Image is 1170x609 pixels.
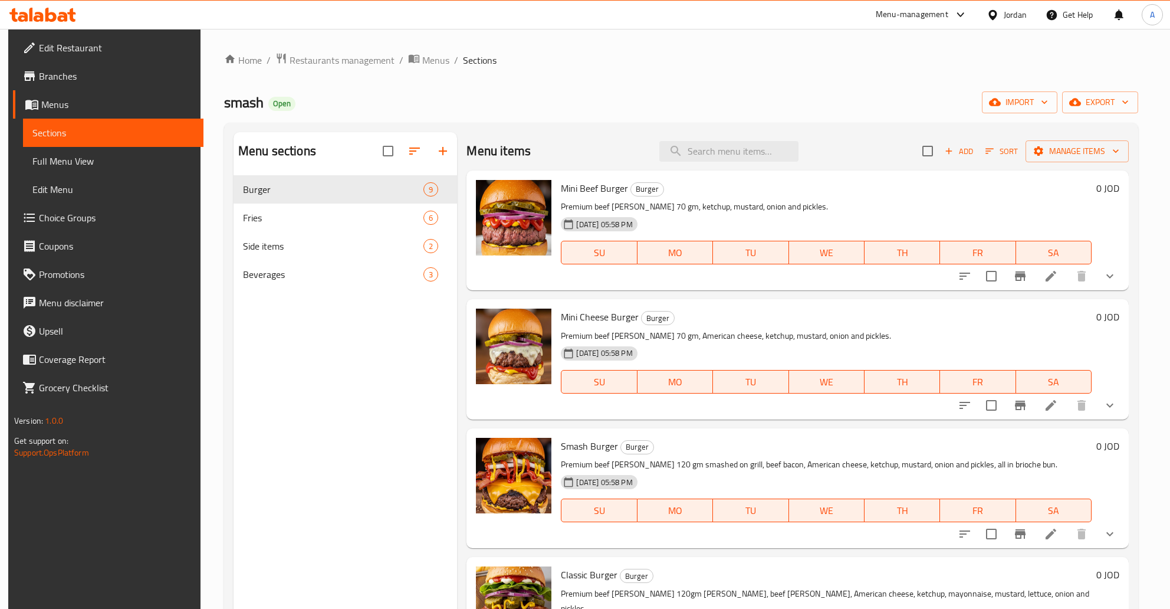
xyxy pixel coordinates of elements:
[940,142,978,161] span: Add item
[423,239,438,253] div: items
[865,499,940,522] button: TH
[943,145,975,158] span: Add
[865,241,940,264] button: TH
[620,569,653,583] span: Burger
[561,308,639,326] span: Mini Cheese Burger
[23,175,203,204] a: Edit Menu
[940,142,978,161] button: Add
[1016,370,1092,394] button: SA
[630,182,664,197] div: Burger
[571,348,637,359] span: [DATE] 05:58 PM
[982,91,1057,113] button: import
[869,244,935,261] span: TH
[940,499,1015,522] button: FR
[39,381,194,395] span: Grocery Checklist
[566,374,632,391] span: SU
[32,182,194,197] span: Edit Menu
[869,374,935,391] span: TH
[275,53,395,68] a: Restaurants management
[869,502,935,519] span: TH
[234,175,458,204] div: Burger9
[642,502,708,519] span: MO
[1096,438,1119,454] h6: 0 JOD
[41,97,194,112] span: Menus
[268,97,295,111] div: Open
[561,457,1092,472] p: Premium beef [PERSON_NAME] 120 gm smashed on grill, beef bacon, American cheese, ketchup, mustard...
[718,374,784,391] span: TU
[39,41,194,55] span: Edit Restaurant
[234,260,458,289] div: Beverages3
[659,141,798,162] input: search
[561,179,628,197] span: Mini Beef Burger
[243,211,423,225] span: Fries
[1096,180,1119,197] h6: 0 JOD
[1044,269,1058,283] a: Edit menu item
[1067,520,1096,548] button: delete
[376,139,400,163] span: Select all sections
[13,260,203,289] a: Promotions
[1006,391,1034,420] button: Branch-specific-item
[789,370,865,394] button: WE
[424,269,438,280] span: 3
[243,182,423,197] div: Burger
[424,184,438,195] span: 9
[571,219,637,230] span: [DATE] 05:58 PM
[951,262,979,290] button: sort-choices
[642,244,708,261] span: MO
[642,312,674,325] span: Burger
[1035,144,1119,159] span: Manage items
[945,374,1011,391] span: FR
[566,502,632,519] span: SU
[571,477,637,488] span: [DATE] 05:58 PM
[1103,398,1117,412] svg: Show Choices
[224,89,264,116] span: smash
[290,53,395,67] span: Restaurants management
[13,204,203,232] a: Choice Groups
[951,391,979,420] button: sort-choices
[637,241,713,264] button: MO
[1067,391,1096,420] button: delete
[621,440,653,454] span: Burger
[14,413,43,428] span: Version:
[713,499,788,522] button: TU
[637,370,713,394] button: MO
[631,182,663,196] span: Burger
[476,309,551,384] img: Mini Cheese Burger
[951,520,979,548] button: sort-choices
[399,53,403,67] li: /
[224,53,1138,68] nav: breadcrumb
[268,99,295,109] span: Open
[454,53,458,67] li: /
[794,502,860,519] span: WE
[794,374,860,391] span: WE
[1072,95,1129,110] span: export
[14,433,68,448] span: Get support on:
[45,413,63,428] span: 1.0.0
[1021,374,1087,391] span: SA
[423,267,438,281] div: items
[978,142,1026,161] span: Sort items
[794,244,860,261] span: WE
[1016,241,1092,264] button: SA
[915,139,940,163] span: Select section
[243,239,423,253] span: Side items
[940,370,1015,394] button: FR
[422,53,449,67] span: Menus
[1021,244,1087,261] span: SA
[1096,391,1124,420] button: show more
[408,53,449,68] a: Menus
[1062,91,1138,113] button: export
[238,142,316,160] h2: Menu sections
[979,393,1004,418] span: Select to update
[985,145,1018,158] span: Sort
[13,317,203,345] a: Upsell
[476,180,551,256] img: Mini Beef Burger
[13,232,203,260] a: Coupons
[876,8,948,22] div: Menu-management
[13,90,203,119] a: Menus
[14,445,89,460] a: Support.OpsPlatform
[234,204,458,232] div: Fries6
[243,267,423,281] div: Beverages
[982,142,1021,161] button: Sort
